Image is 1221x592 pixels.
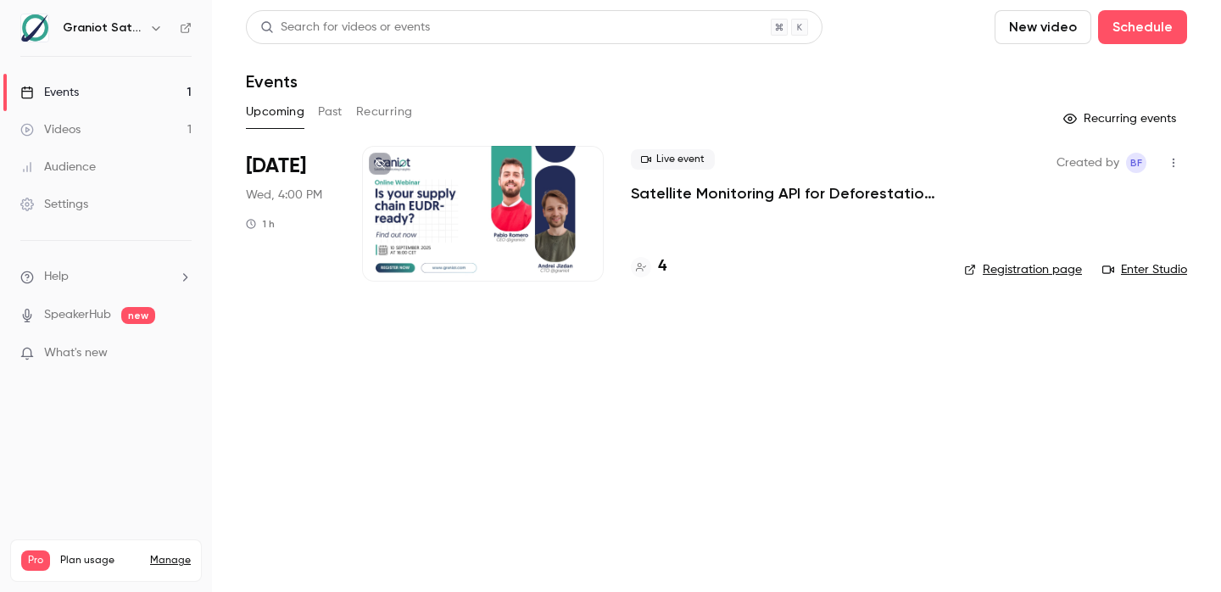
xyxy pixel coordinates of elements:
span: Plan usage [60,554,140,567]
div: Audience [20,159,96,176]
button: Schedule [1098,10,1187,44]
a: Manage [150,554,191,567]
div: Events [20,84,79,101]
div: Search for videos or events [260,19,430,36]
div: Sep 10 Wed, 4:00 PM (Europe/Paris) [246,146,335,282]
div: Settings [20,196,88,213]
span: Help [44,268,69,286]
span: Beliza Falcon [1126,153,1146,173]
li: help-dropdown-opener [20,268,192,286]
button: Past [318,98,343,126]
img: Graniot Satellite Technologies SL [21,14,48,42]
button: Recurring [356,98,413,126]
h6: Graniot Satellite Technologies SL [63,20,142,36]
button: Recurring events [1056,105,1187,132]
a: Registration page [964,261,1082,278]
div: 1 h [246,217,275,231]
span: Created by [1057,153,1119,173]
div: Videos [20,121,81,138]
a: SpeakerHub [44,306,111,324]
a: Satellite Monitoring API for Deforestation Verification – EUDR Supply Chains [631,183,937,204]
span: new [121,307,155,324]
span: Wed, 4:00 PM [246,187,322,204]
span: Pro [21,550,50,571]
a: Enter Studio [1102,261,1187,278]
button: New video [995,10,1091,44]
button: Upcoming [246,98,304,126]
h1: Events [246,71,298,92]
span: BF [1130,153,1142,173]
span: What's new [44,344,108,362]
a: 4 [631,255,666,278]
h4: 4 [658,255,666,278]
span: [DATE] [246,153,306,180]
span: Live event [631,149,715,170]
